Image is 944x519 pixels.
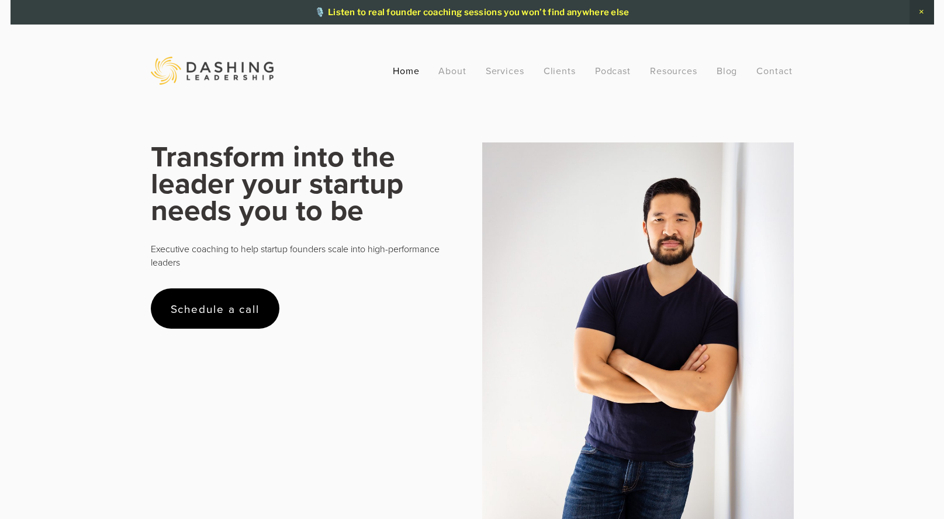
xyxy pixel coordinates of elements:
p: Executive coaching to help startup founders scale into high-performance leaders [151,242,462,269]
a: Schedule a call [151,288,280,329]
a: Services [486,60,525,81]
a: Blog [717,60,738,81]
a: Contact [756,60,793,81]
a: Home [393,60,420,81]
strong: Transform into the leader your startup needs you to be [151,135,411,231]
a: Podcast [595,60,631,81]
img: Dashing Leadership [151,57,274,85]
a: Clients [544,60,576,81]
a: About [438,60,466,81]
a: Resources [650,64,698,77]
